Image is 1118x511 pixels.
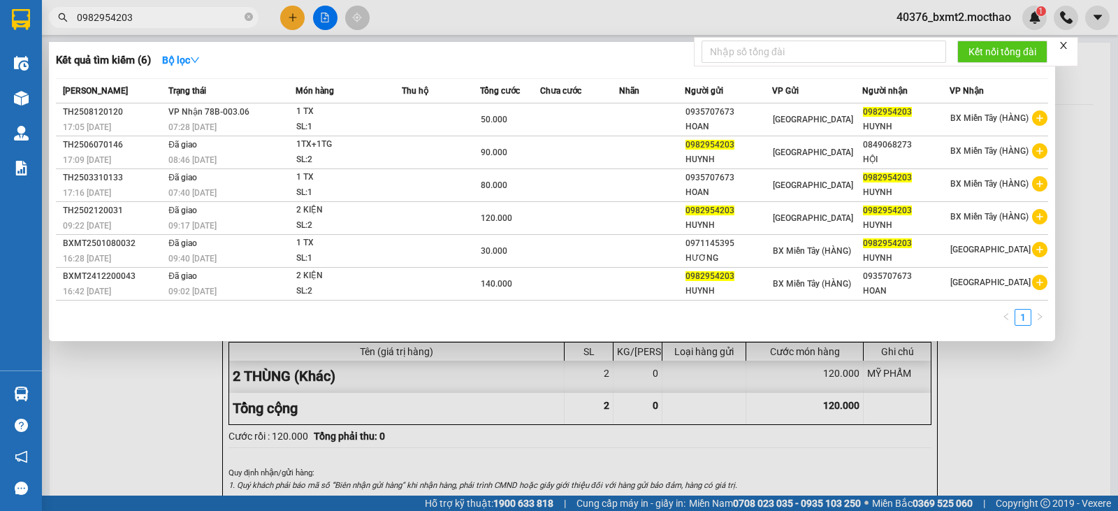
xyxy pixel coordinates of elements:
div: CTY MỸ PHẨM HOA VIỆT [12,45,110,96]
div: HUYNH [863,251,949,266]
div: HUYNH [863,120,949,134]
div: HOAN [685,185,771,200]
img: warehouse-icon [14,56,29,71]
div: BXMT2412200043 [63,269,164,284]
span: close-circle [245,13,253,21]
span: [GEOGRAPHIC_DATA] [773,147,853,157]
div: 1 TX [296,104,401,120]
span: 140.000 [481,279,512,289]
span: plus-circle [1032,143,1047,159]
button: Kết nối tổng đài [957,41,1047,63]
span: 09:40 [DATE] [168,254,217,264]
span: Gửi: [12,13,34,28]
span: VP Gửi [772,86,799,96]
div: 0971145395 [685,236,771,251]
span: 0982954203 [863,173,912,182]
span: Thu hộ [402,86,428,96]
a: 1 [1015,310,1031,325]
div: 0935707673 [863,269,949,284]
span: Người nhận [862,86,908,96]
span: BX Miền Tây (HÀNG) [950,146,1029,156]
div: 2 KIỆN [296,203,401,218]
li: 1 [1015,309,1031,326]
span: 90.000 [481,147,507,157]
span: plus-circle [1032,209,1047,224]
div: HOAN [685,120,771,134]
span: search [58,13,68,22]
span: question-circle [15,419,28,432]
div: 1 TX [296,170,401,185]
div: HƯƠNG [685,251,771,266]
button: Bộ lọcdown [151,49,211,71]
span: notification [15,450,28,463]
img: solution-icon [14,161,29,175]
span: [GEOGRAPHIC_DATA] [773,213,853,223]
span: Đã giao [168,173,197,182]
li: Next Page [1031,309,1048,326]
div: HUYNH [863,218,949,233]
span: left [1002,312,1010,321]
div: SL: 2 [296,284,401,299]
span: Kết nối tổng đài [968,44,1036,59]
span: VP Nhận [950,86,984,96]
div: [GEOGRAPHIC_DATA] [119,12,261,43]
span: Người gửi [685,86,723,96]
div: 0971238183 [12,96,110,115]
span: Món hàng [296,86,334,96]
span: BX Miền Tây (HÀNG) [950,113,1029,123]
span: BX Miền Tây (HÀNG) [773,246,851,256]
input: Tìm tên, số ĐT hoặc mã đơn [77,10,242,25]
span: BX Miền Tây (HÀNG) [950,179,1029,189]
span: Trạng thái [168,86,206,96]
div: HOAN [863,284,949,298]
img: warehouse-icon [14,91,29,106]
span: right [1036,312,1044,321]
div: 1 TX [296,236,401,251]
div: 1TX+1TG [296,137,401,152]
span: down [190,55,200,65]
span: 16:42 [DATE] [63,287,111,296]
div: SL: 1 [296,185,401,201]
div: TH2506070146 [63,138,164,152]
div: TH2502120031 [63,203,164,218]
img: warehouse-icon [14,126,29,141]
img: logo-vxr [12,9,30,30]
div: SL: 2 [296,218,401,233]
div: HUYNH [685,218,771,233]
span: [GEOGRAPHIC_DATA] [773,115,853,124]
span: plus-circle [1032,242,1047,257]
span: 09:17 [DATE] [168,221,217,231]
span: close-circle [245,11,253,24]
div: SL: 1 [296,251,401,266]
span: Đã giao [168,271,197,281]
span: 0982954203 [685,271,734,281]
span: 07:40 [DATE] [168,188,217,198]
div: HUYNH [685,152,771,167]
span: Đã giao [168,238,197,248]
span: BX Miền Tây (HÀNG) [773,279,851,289]
span: 50.000 [481,115,507,124]
span: plus-circle [1032,275,1047,290]
button: right [1031,309,1048,326]
span: 0982954203 [863,107,912,117]
span: Chưa cước [540,86,581,96]
div: SL: 2 [296,152,401,168]
div: 0905754749 [119,60,261,80]
span: 17:09 [DATE] [63,155,111,165]
div: 0849068273 [863,138,949,152]
div: SL: 1 [296,120,401,135]
span: 80.000 [481,180,507,190]
span: 09:02 [DATE] [168,287,217,296]
span: 16:28 [DATE] [63,254,111,264]
div: BXMT2501080032 [63,236,164,251]
span: [GEOGRAPHIC_DATA] [950,278,1031,287]
div: 0 [119,80,261,96]
span: 07:28 [DATE] [168,122,217,132]
div: HUYNH [863,185,949,200]
strong: Bộ lọc [162,55,200,66]
span: close [1059,41,1068,50]
span: Tổng cước [480,86,520,96]
span: 30.000 [481,246,507,256]
div: 0935707673 [685,171,771,185]
span: 17:05 [DATE] [63,122,111,132]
